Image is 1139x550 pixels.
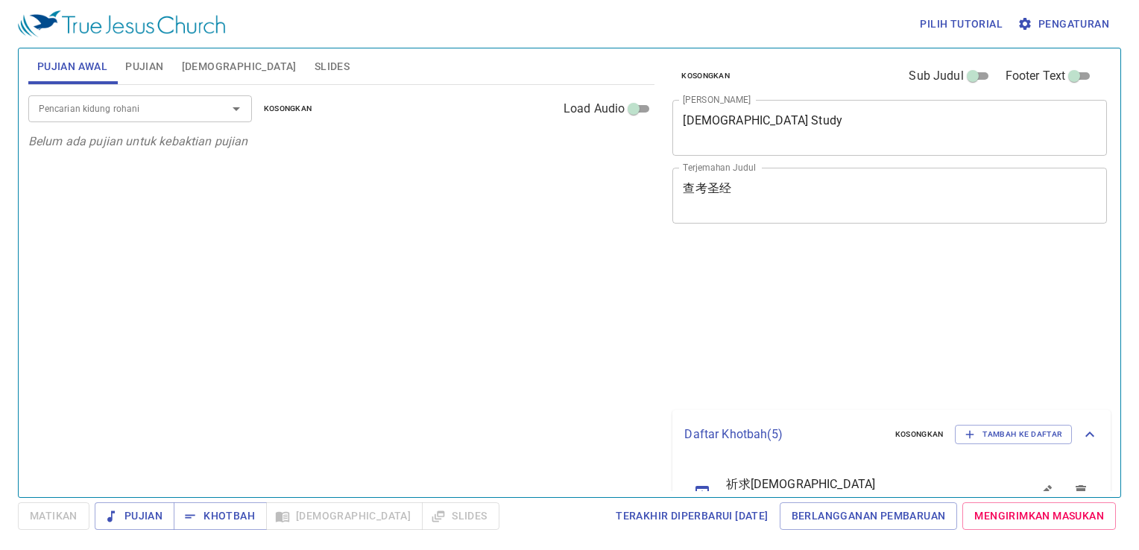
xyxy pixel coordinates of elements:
textarea: 查考圣经 [683,181,1097,209]
button: Kosongkan [672,67,739,85]
span: Terakhir Diperbarui [DATE] [616,507,768,525]
span: Khotbah [186,507,255,525]
textarea: [DEMOGRAPHIC_DATA] Study [683,113,1097,142]
button: Kosongkan [886,426,953,443]
button: Open [226,98,247,119]
a: Mengirimkan Masukan [962,502,1116,530]
span: Berlangganan Pembaruan [792,507,946,525]
button: Kosongkan [255,100,321,118]
span: 祈求[DEMOGRAPHIC_DATA] [726,475,991,493]
span: Sub Judul [909,67,963,85]
a: Berlangganan Pembaruan [780,502,958,530]
span: Load Audio [564,100,625,118]
a: Terakhir Diperbarui [DATE] [610,502,774,530]
span: [DEMOGRAPHIC_DATA] [182,57,297,76]
span: Kosongkan [264,102,312,116]
iframe: from-child [666,239,1022,404]
button: Pilih tutorial [914,10,1009,38]
span: Footer Text [1006,67,1066,85]
span: Pujian [107,507,163,525]
button: Khotbah [174,502,267,530]
span: Pengaturan [1020,15,1109,34]
span: Slides [315,57,350,76]
img: True Jesus Church [18,10,225,37]
p: Daftar Khotbah ( 5 ) [684,426,883,443]
span: Pilih tutorial [920,15,1003,34]
span: Mengirimkan Masukan [974,507,1104,525]
button: Pujian [95,502,174,530]
span: Tambah ke Daftar [965,428,1062,441]
button: Pengaturan [1015,10,1115,38]
div: Daftar Khotbah(5)KosongkanTambah ke Daftar [672,410,1111,459]
span: Pujian Awal [37,57,107,76]
span: Pujian [125,57,163,76]
span: Kosongkan [681,69,730,83]
span: Kosongkan [895,428,944,441]
button: Tambah ke Daftar [955,425,1072,444]
i: Belum ada pujian untuk kebaktian pujian [28,134,248,148]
